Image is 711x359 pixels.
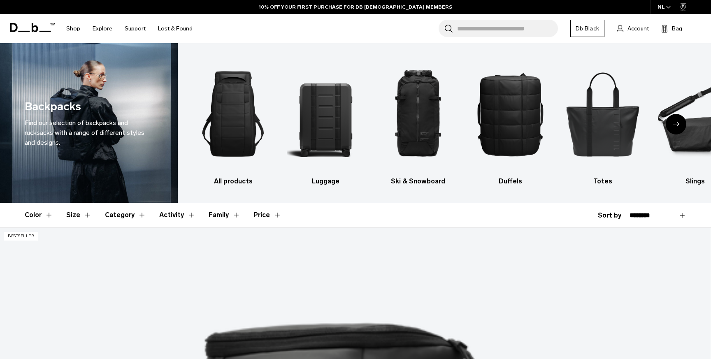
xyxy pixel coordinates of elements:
[194,56,272,172] img: Db
[564,56,642,186] a: Db Totes
[472,56,550,172] img: Db
[472,56,550,186] li: 4 / 10
[672,24,682,33] span: Bag
[25,203,53,227] button: Toggle Filter
[125,14,146,43] a: Support
[209,203,240,227] button: Toggle Filter
[617,23,649,33] a: Account
[379,56,457,172] img: Db
[287,56,365,186] li: 2 / 10
[472,176,550,186] h3: Duffels
[93,14,112,43] a: Explore
[159,203,195,227] button: Toggle Filter
[564,56,642,172] img: Db
[105,203,146,227] button: Toggle Filter
[66,203,92,227] button: Toggle Filter
[472,56,550,186] a: Db Duffels
[379,176,457,186] h3: Ski & Snowboard
[253,203,281,227] button: Toggle Price
[564,176,642,186] h3: Totes
[259,3,452,11] a: 10% OFF YOUR FIRST PURCHASE FOR DB [DEMOGRAPHIC_DATA] MEMBERS
[661,23,682,33] button: Bag
[194,176,272,186] h3: All products
[25,119,144,146] span: Find our selection of backpacks and rucksacks with a range of different styles and designs.
[287,56,365,186] a: Db Luggage
[194,56,272,186] a: Db All products
[570,20,604,37] a: Db Black
[158,14,193,43] a: Lost & Found
[4,232,38,241] p: Bestseller
[194,56,272,186] li: 1 / 10
[379,56,457,186] a: Db Ski & Snowboard
[287,176,365,186] h3: Luggage
[379,56,457,186] li: 3 / 10
[287,56,365,172] img: Db
[564,56,642,186] li: 5 / 10
[666,114,686,134] div: Next slide
[66,14,80,43] a: Shop
[60,14,199,43] nav: Main Navigation
[25,98,81,115] h1: Backpacks
[627,24,649,33] span: Account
